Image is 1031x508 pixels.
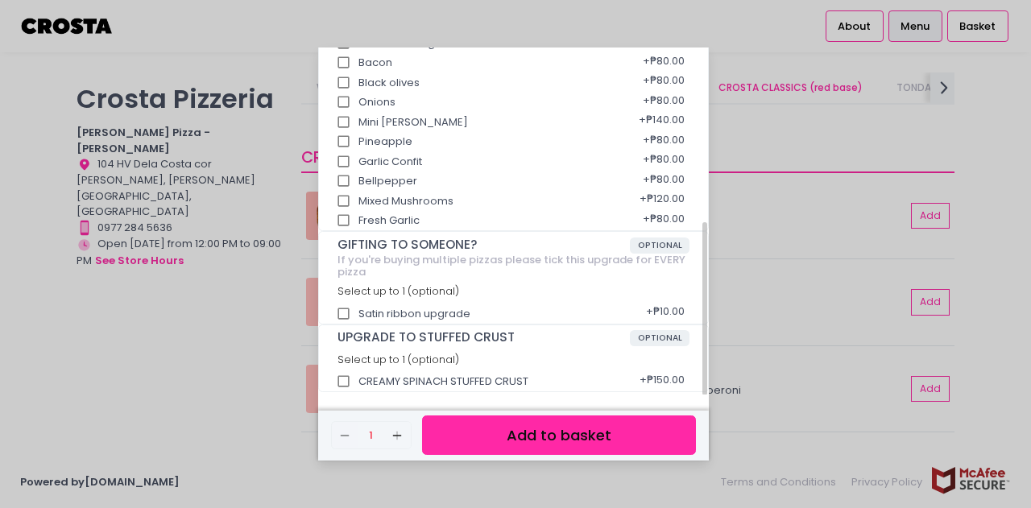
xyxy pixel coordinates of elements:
div: + ₱80.00 [637,68,689,98]
div: + ₱80.00 [637,87,689,118]
button: Add to basket [422,415,696,455]
span: Select up to 1 (optional) [337,284,459,298]
span: Select up to 1 (optional) [337,353,459,366]
div: + ₱10.00 [640,299,689,329]
span: UPGRADE TO STUFFED CRUST [337,330,630,345]
div: + ₱120.00 [634,186,689,217]
span: OPTIONAL [630,330,690,346]
div: + ₱80.00 [637,126,689,157]
div: + ₱140.00 [633,107,689,138]
div: + ₱80.00 [637,166,689,196]
span: GIFTING TO SOMEONE? [337,237,630,252]
div: + ₱150.00 [634,366,689,397]
div: + ₱80.00 [637,205,689,236]
div: If you're buying multiple pizzas please tick this upgrade for EVERY pizza [337,254,690,279]
div: + ₱80.00 [637,47,689,78]
div: + ₱80.00 [637,147,689,177]
span: OPTIONAL [630,237,690,254]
